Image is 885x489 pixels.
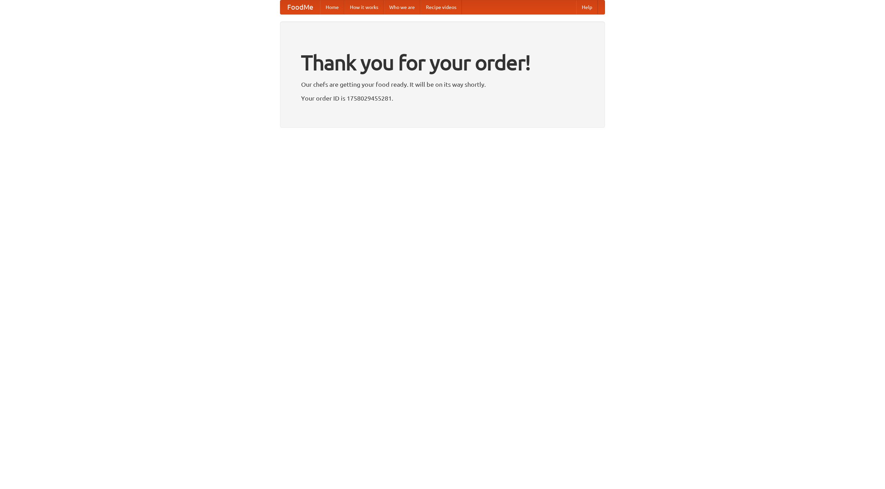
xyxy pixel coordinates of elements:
h1: Thank you for your order! [301,46,584,79]
a: How it works [344,0,384,14]
p: Our chefs are getting your food ready. It will be on its way shortly. [301,79,584,90]
a: Who we are [384,0,420,14]
p: Your order ID is 1758029455281. [301,93,584,103]
a: FoodMe [280,0,320,14]
a: Recipe videos [420,0,462,14]
a: Home [320,0,344,14]
a: Help [576,0,598,14]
